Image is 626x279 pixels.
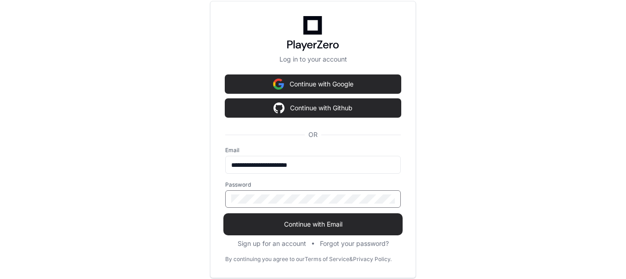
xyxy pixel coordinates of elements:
label: Email [225,147,401,154]
button: Forgot your password? [320,239,389,248]
img: Sign in with google [273,75,284,93]
button: Continue with Google [225,75,401,93]
button: Continue with Email [225,215,401,233]
a: Privacy Policy. [353,256,392,263]
div: By continuing you agree to our [225,256,305,263]
button: Continue with Github [225,99,401,117]
p: Log in to your account [225,55,401,64]
a: Terms of Service [305,256,349,263]
span: Continue with Email [225,220,401,229]
label: Password [225,181,401,188]
button: Sign up for an account [238,239,306,248]
span: OR [305,130,321,139]
div: & [349,256,353,263]
img: Sign in with google [273,99,285,117]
